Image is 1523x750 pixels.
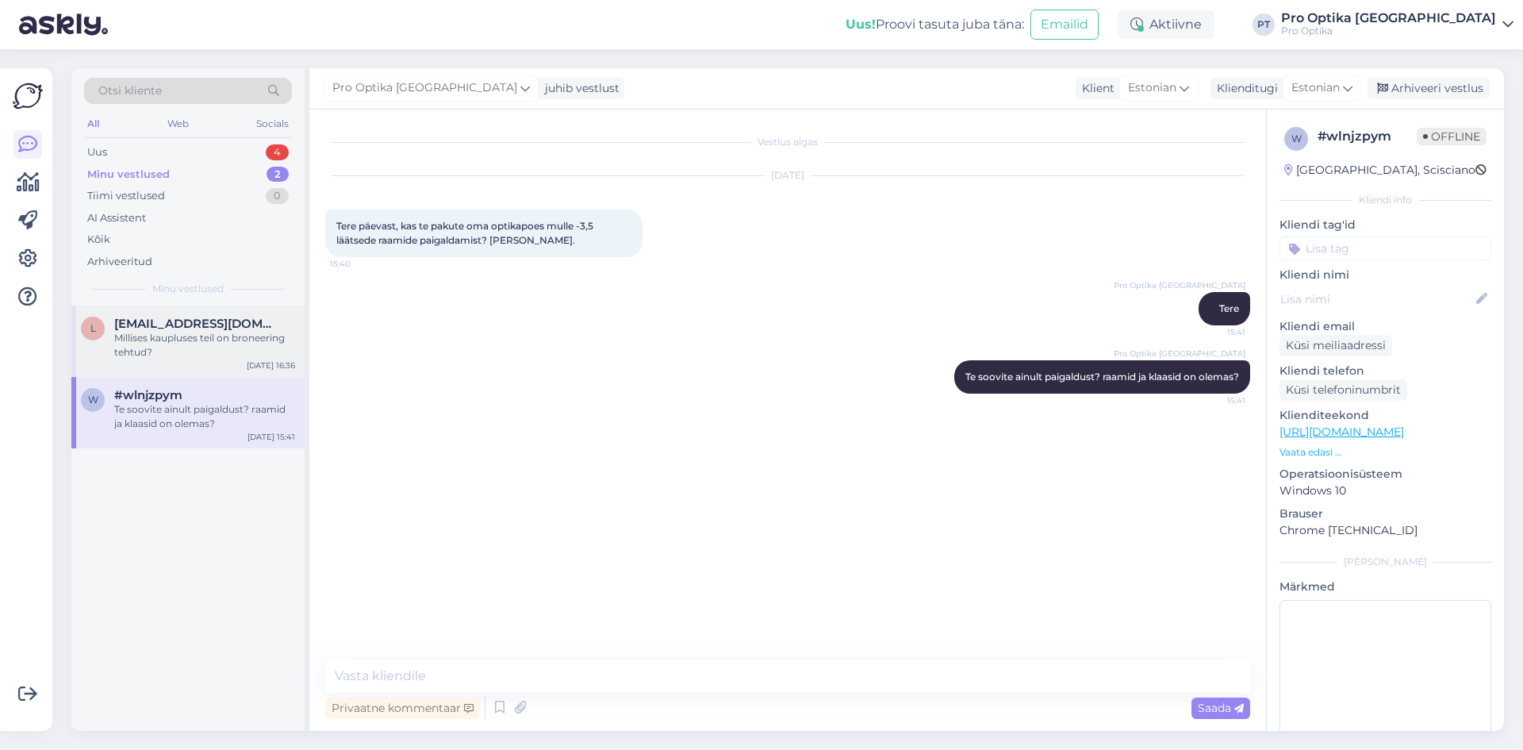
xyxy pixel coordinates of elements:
[87,232,110,248] div: Kõik
[87,210,146,226] div: AI Assistent
[1284,162,1475,179] div: [GEOGRAPHIC_DATA], Scisciano
[1417,128,1487,145] span: Offline
[13,81,43,111] img: Askly Logo
[1279,483,1491,499] p: Windows 10
[1281,12,1496,25] div: Pro Optika [GEOGRAPHIC_DATA]
[84,113,102,134] div: All
[846,17,876,32] b: Uus!
[1279,425,1404,439] a: [URL][DOMAIN_NAME]
[114,388,182,402] span: #wlnjzpym
[1030,10,1099,40] button: Emailid
[1279,267,1491,283] p: Kliendi nimi
[1368,78,1490,99] div: Arhiveeri vestlus
[87,188,165,204] div: Tiimi vestlused
[1279,555,1491,569] div: [PERSON_NAME]
[1219,302,1239,314] span: Tere
[1279,193,1491,207] div: Kliendi info
[325,698,480,719] div: Privaatne kommentaar
[87,167,170,183] div: Minu vestlused
[1198,701,1244,715] span: Saada
[336,220,596,246] span: Tere päevast, kas te pakute oma optikapoes mulle -3,5 läätsede raamide paigaldamist? [PERSON_NAME].
[1279,318,1491,335] p: Kliendi email
[539,80,620,97] div: juhib vestlust
[87,254,152,270] div: Arhiveeritud
[1118,10,1214,39] div: Aktiivne
[330,258,389,270] span: 15:40
[1279,335,1392,356] div: Küsi meiliaadressi
[1279,579,1491,595] p: Märkmed
[114,331,295,360] div: Millises kaupluses teil on broneering tehtud?
[1186,394,1245,406] span: 15:41
[325,135,1250,149] div: Vestlus algas
[266,144,289,160] div: 4
[152,282,224,296] span: Minu vestlused
[90,322,96,334] span: l
[1281,12,1513,37] a: Pro Optika [GEOGRAPHIC_DATA]Pro Optika
[88,394,98,406] span: w
[1318,127,1417,146] div: # wlnjzpym
[1076,80,1114,97] div: Klient
[1291,79,1340,97] span: Estonian
[164,113,192,134] div: Web
[267,167,289,183] div: 2
[1279,407,1491,424] p: Klienditeekond
[1253,13,1275,36] div: PT
[1210,80,1278,97] div: Klienditugi
[1281,25,1496,37] div: Pro Optika
[98,83,162,99] span: Otsi kliente
[332,79,517,97] span: Pro Optika [GEOGRAPHIC_DATA]
[1114,348,1245,360] span: Pro Optika [GEOGRAPHIC_DATA]
[1114,279,1245,291] span: Pro Optika [GEOGRAPHIC_DATA]
[1279,506,1491,522] p: Brauser
[1291,133,1302,144] span: w
[1279,237,1491,260] input: Lisa tag
[1279,466,1491,483] p: Operatsioonisüsteem
[87,144,107,160] div: Uus
[253,113,292,134] div: Socials
[114,402,295,431] div: Te soovite ainult paigaldust? raamid ja klaasid on olemas?
[1279,445,1491,460] p: Vaata edasi ...
[1128,79,1176,97] span: Estonian
[1279,217,1491,233] p: Kliendi tag'id
[247,431,295,443] div: [DATE] 15:41
[247,360,295,371] div: [DATE] 16:36
[325,168,1250,183] div: [DATE]
[266,188,289,204] div: 0
[965,371,1239,383] span: Te soovite ainult paigaldust? raamid ja klaasid on olemas?
[1279,522,1491,539] p: Chrome [TECHNICAL_ID]
[846,15,1024,34] div: Proovi tasuta juba täna:
[1279,363,1491,379] p: Kliendi telefon
[1186,326,1245,338] span: 15:41
[1280,290,1473,308] input: Lisa nimi
[1279,379,1407,401] div: Küsi telefoninumbrit
[114,317,279,331] span: liina.allese@gmail.com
